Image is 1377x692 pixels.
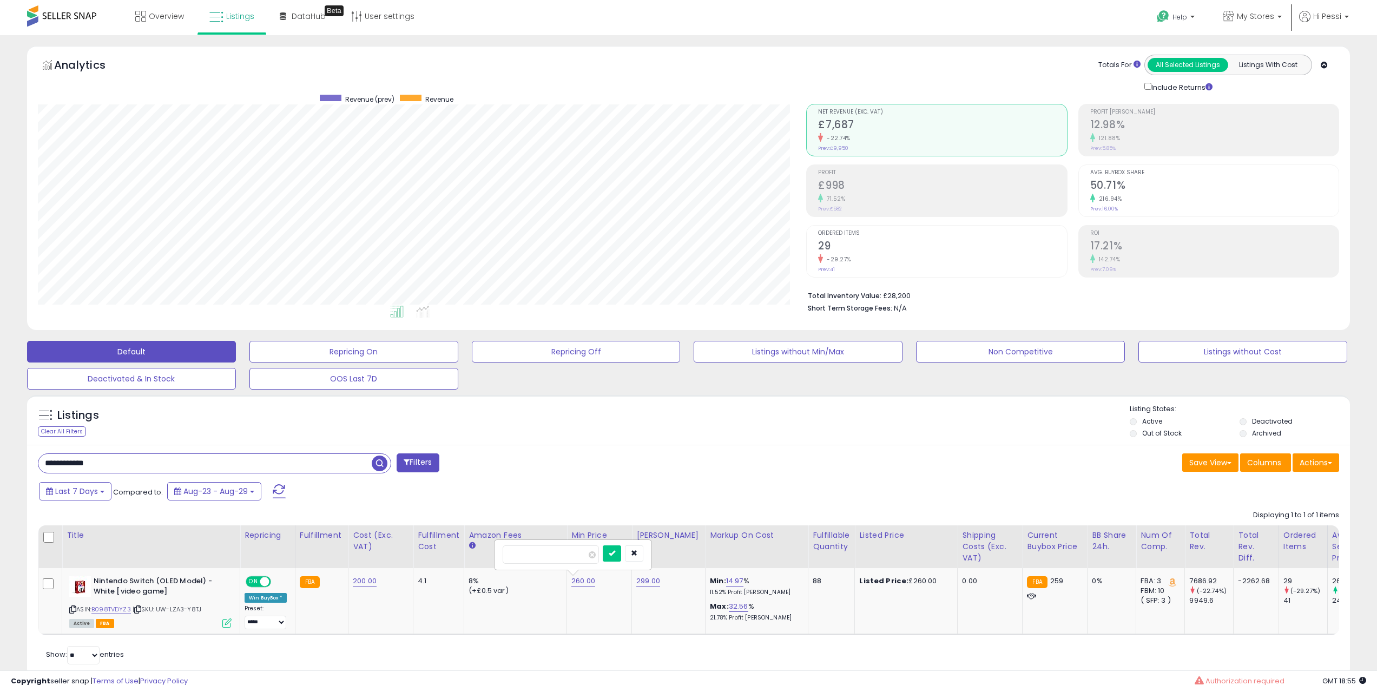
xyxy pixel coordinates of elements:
span: Columns [1247,457,1281,468]
button: Listings without Cost [1138,341,1347,363]
button: Aug-23 - Aug-29 [167,482,261,500]
span: DataHub [292,11,326,22]
b: Min: [710,576,726,586]
button: Repricing Off [472,341,681,363]
div: Clear All Filters [38,426,86,437]
a: 200.00 [353,576,377,586]
div: Min Price [571,530,627,541]
strong: Copyright [11,676,50,686]
h5: Analytics [54,57,127,75]
div: Amazon Fees [469,530,562,541]
div: Num of Comp. [1141,530,1180,552]
a: Privacy Policy [140,676,188,686]
div: Listed Price [859,530,953,541]
button: Save View [1182,453,1238,472]
div: 8% [469,576,558,586]
li: £28,200 [808,288,1331,301]
span: Help [1172,12,1187,22]
div: Fulfillable Quantity [813,530,850,552]
span: Compared to: [113,487,163,497]
span: Last 7 Days [55,486,98,497]
button: Columns [1240,453,1291,472]
span: Revenue (prev) [345,95,394,104]
h2: 29 [818,240,1066,254]
div: Ordered Items [1283,530,1323,552]
th: The percentage added to the cost of goods (COGS) that forms the calculator for Min & Max prices. [706,525,808,568]
small: -29.27% [823,255,851,263]
h2: 17.21% [1090,240,1339,254]
div: Shipping Costs (Exc. VAT) [962,530,1018,564]
small: Prev: 7.09% [1090,266,1116,273]
div: Title [67,530,235,541]
span: All listings currently available for purchase on Amazon [69,619,94,628]
a: Hi Pessi [1299,11,1349,35]
span: Profit [818,170,1066,176]
small: -22.74% [823,134,851,142]
h2: £7,687 [818,118,1066,133]
div: £260.00 [859,576,949,586]
small: 121.88% [1095,134,1121,142]
div: (+£0.5 var) [469,586,558,596]
span: ON [247,577,260,586]
small: FBA [1027,576,1047,588]
button: Non Competitive [916,341,1125,363]
span: | SKU: UW-LZA3-Y8TJ [133,605,201,614]
span: Authorization required [1205,676,1284,686]
small: (-29.27%) [1290,586,1320,595]
a: 14.97 [726,576,743,586]
button: Last 7 Days [39,482,111,500]
p: 11.52% Profit [PERSON_NAME] [710,589,800,596]
div: Fulfillment Cost [418,530,459,552]
span: 259 [1050,576,1063,586]
div: Total Rev. [1189,530,1229,552]
small: Prev: £9,950 [818,145,848,151]
div: 29 [1283,576,1327,586]
a: B098TVDYZ3 [91,605,131,614]
div: [PERSON_NAME] [636,530,701,541]
span: Net Revenue (Exc. VAT) [818,109,1066,115]
b: Max: [710,601,729,611]
div: ASIN: [69,576,232,627]
button: Listings without Min/Max [694,341,902,363]
div: BB Share 24h. [1092,530,1131,552]
div: FBA: 3 [1141,576,1176,586]
label: Active [1142,417,1162,426]
span: Ordered Items [818,230,1066,236]
div: Preset: [245,605,287,629]
a: 299.00 [636,576,660,586]
small: Prev: 16.00% [1090,206,1118,212]
div: 7686.92 [1189,576,1233,586]
label: Archived [1252,429,1281,438]
small: Prev: 5.85% [1090,145,1116,151]
div: Include Returns [1136,81,1226,93]
div: -2262.68 [1238,576,1270,586]
div: % [710,602,800,622]
span: Profit [PERSON_NAME] [1090,109,1339,115]
div: Tooltip anchor [325,5,344,16]
small: (9.23%) [1339,586,1362,595]
h5: Listings [57,408,99,423]
a: 260.00 [571,576,595,586]
div: Displaying 1 to 1 of 1 items [1253,510,1339,520]
h2: 50.71% [1090,179,1339,194]
small: Prev: 41 [818,266,835,273]
div: ( SFP: 3 ) [1141,596,1176,605]
span: My Stores [1237,11,1274,22]
small: (-22.74%) [1197,586,1227,595]
span: Avg. Buybox Share [1090,170,1339,176]
b: Short Term Storage Fees: [808,304,892,313]
span: Listings [226,11,254,22]
div: 41 [1283,596,1327,605]
button: OOS Last 7D [249,368,458,390]
p: Listing States: [1130,404,1350,414]
small: 142.74% [1095,255,1121,263]
button: Filters [397,453,439,472]
label: Out of Stock [1142,429,1182,438]
a: 32.56 [729,601,748,612]
span: Overview [149,11,184,22]
button: Deactivated & In Stock [27,368,236,390]
a: Terms of Use [93,676,139,686]
span: Hi Pessi [1313,11,1341,22]
div: 242.67 [1332,596,1376,605]
span: 2025-09-6 18:55 GMT [1322,676,1366,686]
